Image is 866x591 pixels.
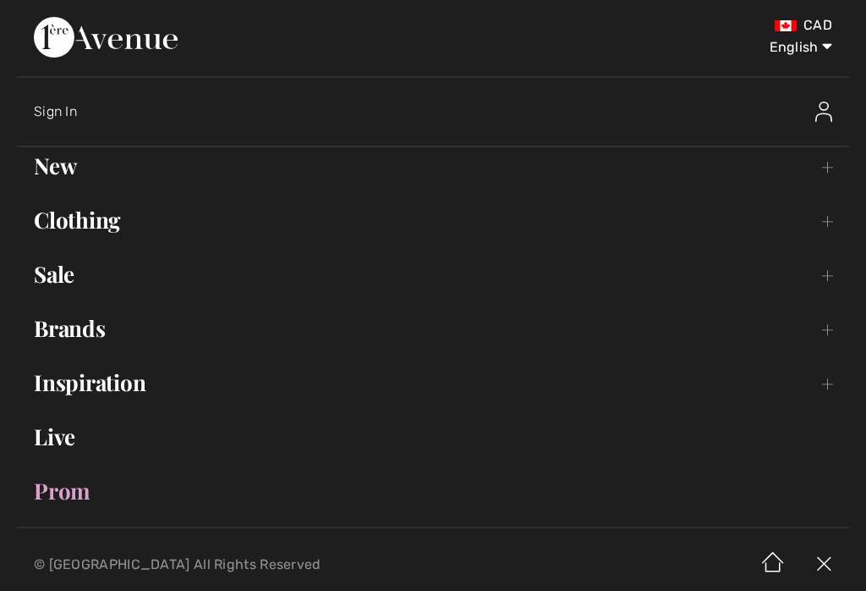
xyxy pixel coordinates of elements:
[40,12,74,27] span: Chat
[34,17,178,58] img: 1ère Avenue
[798,539,849,591] img: X
[34,559,509,571] p: © [GEOGRAPHIC_DATA] All Rights Reserved
[17,472,849,510] a: Prom
[17,202,849,239] a: Clothing
[815,102,832,122] img: Sign In
[34,85,849,139] a: Sign InSign In
[17,364,849,401] a: Inspiration
[17,418,849,456] a: Live
[17,256,849,293] a: Sale
[17,147,849,185] a: New
[510,17,832,34] div: CAD
[17,310,849,347] a: Brands
[34,103,77,119] span: Sign In
[748,539,798,591] img: Home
